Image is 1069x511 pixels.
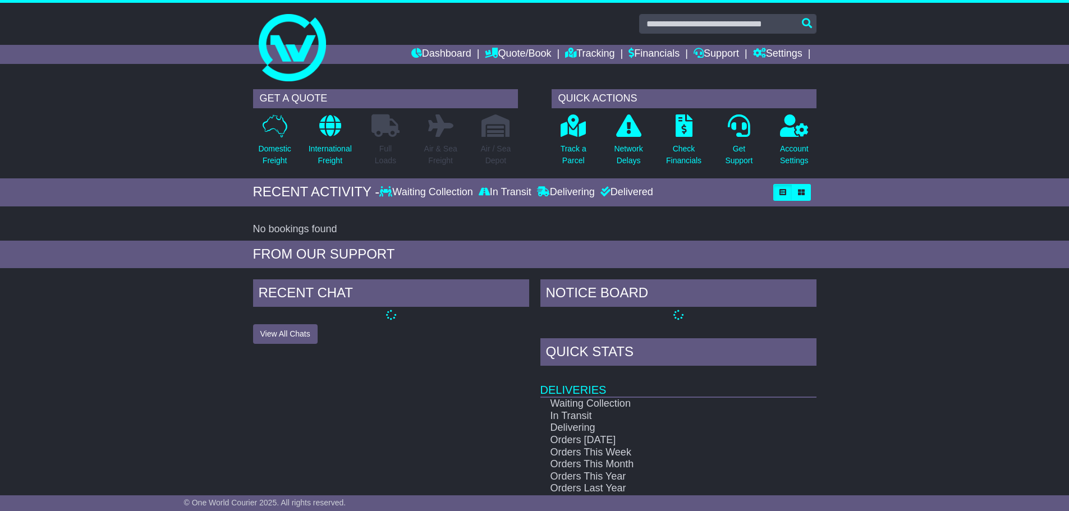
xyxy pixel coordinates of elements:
[628,45,680,64] a: Financials
[753,45,802,64] a: Settings
[253,246,816,263] div: FROM OUR SUPPORT
[308,114,352,173] a: InternationalFreight
[379,186,475,199] div: Waiting Collection
[540,434,777,446] td: Orders [DATE]
[476,186,534,199] div: In Transit
[540,482,777,495] td: Orders Last Year
[540,279,816,310] div: NOTICE BOARD
[253,89,518,108] div: GET A QUOTE
[371,143,400,167] p: Full Loads
[253,324,318,344] button: View All Chats
[534,186,598,199] div: Delivering
[253,184,380,200] div: RECENT ACTIVITY -
[540,369,816,397] td: Deliveries
[540,471,777,483] td: Orders This Year
[614,143,643,167] p: Network Delays
[184,498,346,507] span: © One World Courier 2025. All rights reserved.
[565,45,614,64] a: Tracking
[540,397,777,410] td: Waiting Collection
[481,143,511,167] p: Air / Sea Depot
[540,422,777,434] td: Delivering
[411,45,471,64] a: Dashboard
[780,143,809,167] p: Account Settings
[552,89,816,108] div: QUICK ACTIONS
[424,143,457,167] p: Air & Sea Freight
[540,410,777,422] td: In Transit
[724,114,753,173] a: GetSupport
[309,143,352,167] p: International Freight
[725,143,753,167] p: Get Support
[694,45,739,64] a: Support
[540,446,777,459] td: Orders This Week
[540,458,777,471] td: Orders This Month
[560,114,587,173] a: Track aParcel
[258,143,291,167] p: Domestic Freight
[485,45,551,64] a: Quote/Book
[253,279,529,310] div: RECENT CHAT
[253,223,816,236] div: No bookings found
[561,143,586,167] p: Track a Parcel
[258,114,291,173] a: DomesticFreight
[598,186,653,199] div: Delivered
[779,114,809,173] a: AccountSettings
[613,114,643,173] a: NetworkDelays
[666,143,701,167] p: Check Financials
[666,114,702,173] a: CheckFinancials
[540,338,816,369] div: Quick Stats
